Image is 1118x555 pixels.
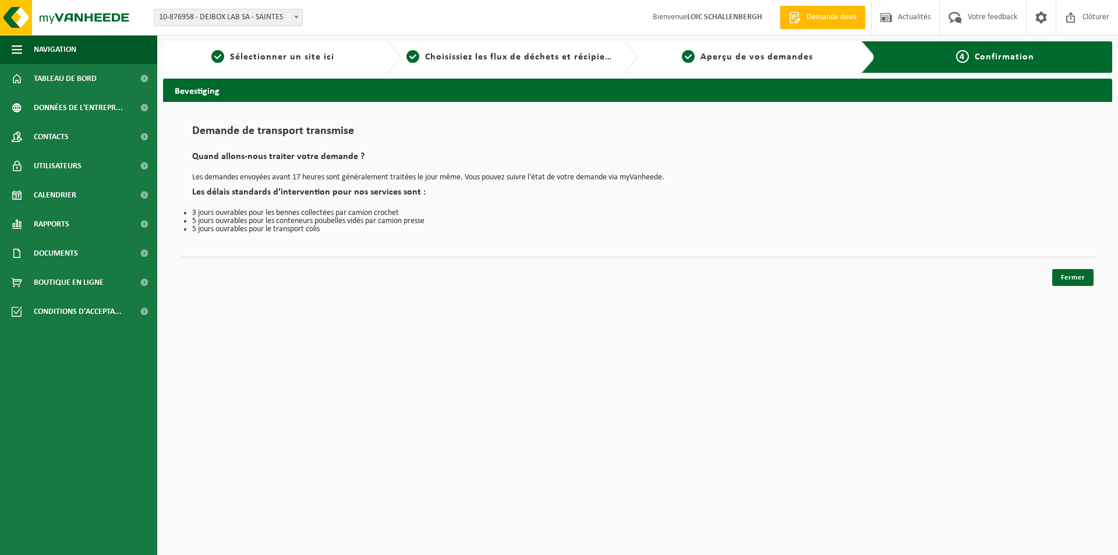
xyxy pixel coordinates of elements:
[780,6,865,29] a: Demande devis
[34,151,82,181] span: Utilisateurs
[1052,269,1094,286] a: Fermer
[687,13,762,22] strong: LOIC SCHALLENBERGH
[804,12,859,23] span: Demande devis
[34,35,76,64] span: Navigation
[211,50,224,63] span: 1
[154,9,303,26] span: 10-876958 - DEJBOX LAB SA - SAINTES
[192,217,1083,225] li: 5 jours ouvrables pour les conteneurs poubelles vidés par camion presse
[154,9,302,26] span: 10-876958 - DEJBOX LAB SA - SAINTES
[34,210,69,239] span: Rapports
[163,79,1112,101] h2: Bevestiging
[975,52,1034,62] span: Confirmation
[192,209,1083,217] li: 3 jours ouvrables pour les bennes collectées par camion crochet
[700,52,813,62] span: Aperçu de vos demandes
[425,52,619,62] span: Choisissiez les flux de déchets et récipients
[34,181,76,210] span: Calendrier
[192,125,1083,143] h1: Demande de transport transmise
[34,268,104,297] span: Boutique en ligne
[34,297,122,326] span: Conditions d'accepta...
[643,50,852,64] a: 3Aperçu de vos demandes
[34,239,78,268] span: Documents
[230,52,334,62] span: Sélectionner un site ici
[192,188,1083,203] h2: Les délais standards d’intervention pour nos services sont :
[34,122,69,151] span: Contacts
[34,64,97,93] span: Tableau de bord
[169,50,377,64] a: 1Sélectionner un site ici
[192,152,1083,168] h2: Quand allons-nous traiter votre demande ?
[956,50,969,63] span: 4
[406,50,419,63] span: 2
[192,174,1083,182] p: Les demandes envoyées avant 17 heures sont généralement traitées le jour même. Vous pouvez suivre...
[682,50,695,63] span: 3
[406,50,615,64] a: 2Choisissiez les flux de déchets et récipients
[34,93,123,122] span: Données de l'entrepr...
[192,225,1083,234] li: 5 jours ouvrables pour le transport colis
